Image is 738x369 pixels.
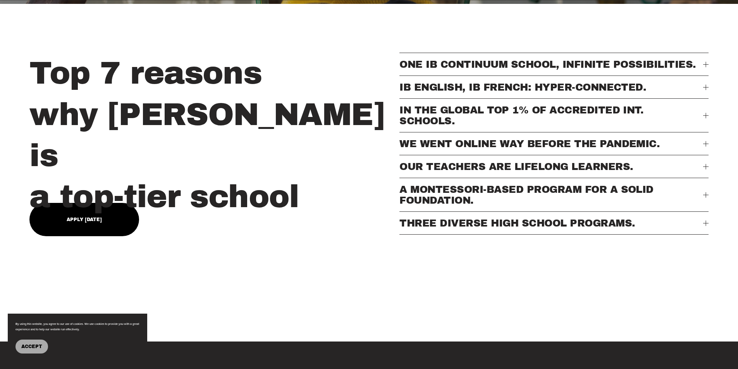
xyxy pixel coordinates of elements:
[21,344,42,349] span: Accept
[399,76,708,98] button: IB ENGLISH, IB FRENCH: HYPER-CONNECTED.
[399,99,708,132] button: IN THE GLOBAL TOP 1% OF ACCREDITED INT. SCHOOLS.
[8,314,147,361] section: Cookie banner
[399,184,703,206] span: A MONTESSORI-BASED PROGRAM FOR A SOLID FOUNDATION.
[15,340,48,354] button: Accept
[399,105,703,126] span: IN THE GLOBAL TOP 1% OF ACCREDITED INT. SCHOOLS.
[399,132,708,155] button: WE WENT ONLINE WAY BEFORE THE PANDEMIC.
[399,53,708,76] button: ONE IB CONTINUUM SCHOOL, INFINITE POSSIBILITIES.
[399,212,708,234] button: THREE DIVERSE HIGH SCHOOL PROGRAMS.
[15,321,139,332] p: By using this website, you agree to our use of cookies. We use cookies to provide you with a grea...
[399,138,703,149] span: WE WENT ONLINE WAY BEFORE THE PANDEMIC.
[29,53,395,217] h2: Top 7 reasons why [PERSON_NAME] is a top-tier school
[399,178,708,211] button: A MONTESSORI-BASED PROGRAM FOR A SOLID FOUNDATION.
[399,155,708,178] button: OUR TEACHERS ARE LIFELONG LEARNERS.
[399,161,703,172] span: OUR TEACHERS ARE LIFELONG LEARNERS.
[29,203,139,236] a: Apply [DATE]
[399,218,703,228] span: THREE DIVERSE HIGH SCHOOL PROGRAMS.
[399,59,703,70] span: ONE IB CONTINUUM SCHOOL, INFINITE POSSIBILITIES.
[399,82,703,93] span: IB ENGLISH, IB FRENCH: HYPER-CONNECTED.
